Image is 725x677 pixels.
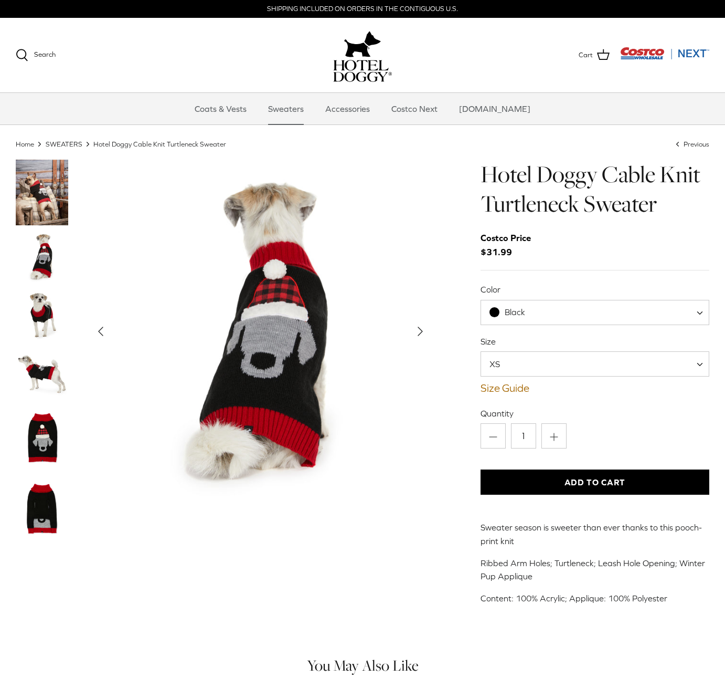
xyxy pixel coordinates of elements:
label: Size [481,336,709,347]
nav: Breadcrumbs [16,139,709,149]
span: Black [505,307,525,317]
input: Quantity [511,423,536,449]
span: Previous [684,140,709,148]
span: Black [481,307,546,318]
span: Cart [579,50,593,61]
a: Hotel Doggy Cable Knit Turtleneck Sweater [93,140,226,148]
a: Thumbnail Link [16,288,68,341]
a: Previous [674,140,709,148]
div: Costco Price [481,231,531,245]
a: Visit Costco Next [620,54,709,61]
a: Size Guide [481,382,709,394]
a: [DOMAIN_NAME] [450,93,540,124]
img: Costco Next [620,47,709,60]
a: Show Gallery [89,160,432,503]
a: Search [16,49,56,61]
a: Thumbnail Link [16,475,68,540]
h1: Hotel Doggy Cable Knit Turtleneck Sweater [481,160,709,219]
a: Home [16,140,34,148]
button: Next [409,320,432,343]
button: Previous [89,320,112,343]
a: Cart [579,48,610,62]
a: Thumbnail Link [16,160,68,225]
button: Add to Cart [481,470,709,495]
p: Content: 100% Acrylic; Applique: 100% Polyester [481,592,709,606]
a: SWEATERS [46,140,82,148]
a: Coats & Vests [185,93,256,124]
span: Black [481,300,709,325]
p: Ribbed Arm Holes; Turtleneck; Leash Hole Opening; Winter Pup Applique [481,557,709,584]
a: Accessories [316,93,379,124]
a: hoteldoggy.com hoteldoggycom [333,28,392,82]
a: Costco Next [382,93,447,124]
img: hoteldoggy.com [344,28,381,60]
a: Sweaters [259,93,313,124]
span: $31.99 [481,231,541,259]
span: Search [34,50,56,58]
img: hoteldoggycom [333,60,392,82]
span: XS [481,358,521,370]
a: Thumbnail Link [16,231,68,283]
p: Sweater season is sweeter than ever thanks to this pooch-print knit [481,521,709,548]
a: Thumbnail Link [16,346,68,399]
label: Quantity [481,408,709,419]
h4: You May Also Like [16,658,709,674]
span: XS [481,351,709,377]
a: Thumbnail Link [16,404,68,470]
label: Color [481,284,709,295]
